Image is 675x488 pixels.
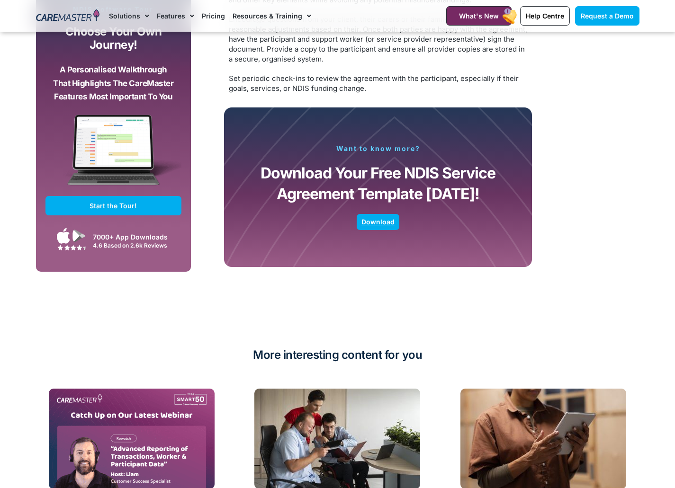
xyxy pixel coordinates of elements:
[93,242,177,249] div: 4.6 Based on 2.6k Reviews
[526,12,564,20] span: Help Centre
[53,63,175,104] p: A personalised walkthrough that highlights the CareMaster features most important to you
[53,25,175,52] p: Choose your own journey!
[57,228,70,244] img: Apple App Store Icon
[57,245,86,250] img: Google Play Store App Review Stars
[459,12,499,20] span: What's New
[520,6,570,26] a: Help Centre
[72,229,86,243] img: Google Play App Icon
[357,214,399,230] a: Download
[251,144,505,153] p: Want to know more?
[36,347,639,363] h2: More interesting content for you
[361,220,395,224] span: Download
[229,74,519,93] span: Set periodic check-ins to review the agreement with the participant, especially if their goals, s...
[229,15,527,63] span: Encourage questions from your client, their carers or their family and be open to reasonable adju...
[446,6,512,26] a: What's New
[581,12,634,20] span: Request a Demo
[93,232,177,242] div: 7000+ App Downloads
[45,196,182,215] a: Start the Tour!
[251,163,505,204] p: Download Your Free NDIS Service Agreement Template [DATE]!
[36,9,100,23] img: CareMaster Logo
[90,202,137,210] span: Start the Tour!
[45,115,182,196] img: CareMaster Software Mockup on Screen
[575,6,639,26] a: Request a Demo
